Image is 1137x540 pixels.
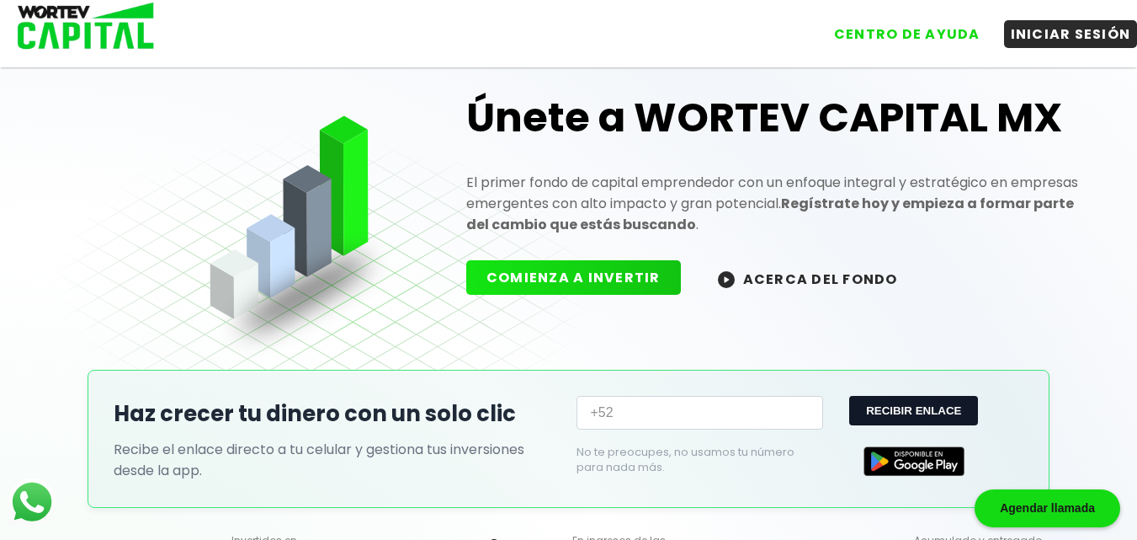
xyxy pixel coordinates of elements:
[466,172,1081,235] p: El primer fondo de capital emprendedor con un enfoque integral y estratégico en empresas emergent...
[8,479,56,526] img: logos_whatsapp-icon.242b2217.svg
[849,396,978,425] button: RECIBIR ENLACE
[466,260,681,295] button: COMIENZA A INVERTIR
[114,398,560,430] h2: Haz crecer tu dinero con un solo clic
[975,489,1120,527] div: Agendar llamada
[863,446,964,476] img: Google Play
[827,20,987,48] button: CENTRO DE AYUDA
[698,260,918,297] button: ACERCA DEL FONDO
[718,271,735,288] img: wortev-capital-acerca-del-fondo
[114,439,560,481] p: Recibe el enlace directo a tu celular y gestiona tus inversiones desde la app.
[576,445,795,475] p: No te preocupes, no usamos tu número para nada más.
[810,8,987,48] a: CENTRO DE AYUDA
[466,194,1074,234] strong: Regístrate hoy y empieza a formar parte del cambio que estás buscando
[466,91,1081,145] h1: Únete a WORTEV CAPITAL MX
[466,268,698,287] a: COMIENZA A INVERTIR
